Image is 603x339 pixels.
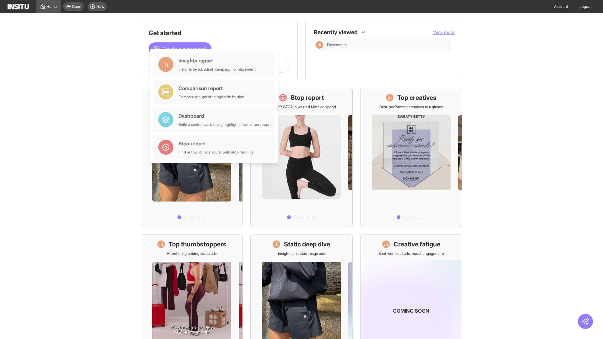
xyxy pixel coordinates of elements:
h1: Get started [149,29,290,37]
p: Best-performing creatives at a glance [379,105,443,110]
div: Compare groups of things side by side [178,94,244,100]
span: View more [433,30,454,35]
h1: Top creatives [397,93,437,102]
p: Insights on static image ads [278,251,325,256]
div: Comparison report [178,84,244,92]
div: Build a custom view using highlights from other reports [178,122,273,127]
a: Stop reportSave £27,167.82 in wasted Meta ad spend [250,88,352,227]
div: Insights by ad, adset, campaign, or placement [178,67,256,72]
h1: Top thumbstoppers [169,240,226,249]
span: Placements [327,42,347,47]
div: Stop report [178,140,253,147]
p: Attention-grabbing video ads [167,251,217,256]
a: Top creativesBest-performing creatives at a glance [360,88,462,227]
button: Create a new report [149,42,211,55]
button: View more [433,29,454,35]
a: What's live nowSee all active ads instantly [141,88,243,227]
div: Find out which ads you should stop running [178,150,253,155]
span: Open [72,4,81,9]
span: Placements [327,42,449,47]
div: Insights [316,41,323,49]
p: Save £27,167.82 in wasted Meta ad spend [267,105,336,110]
div: Insights report [178,57,256,64]
div: Dashboard [178,112,273,120]
img: Logo [8,4,29,9]
span: Create a new report [162,45,206,52]
span: Home [46,4,57,9]
span: New [96,4,104,9]
h1: Static deep dive [284,240,330,249]
h1: Stop report [291,93,324,102]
